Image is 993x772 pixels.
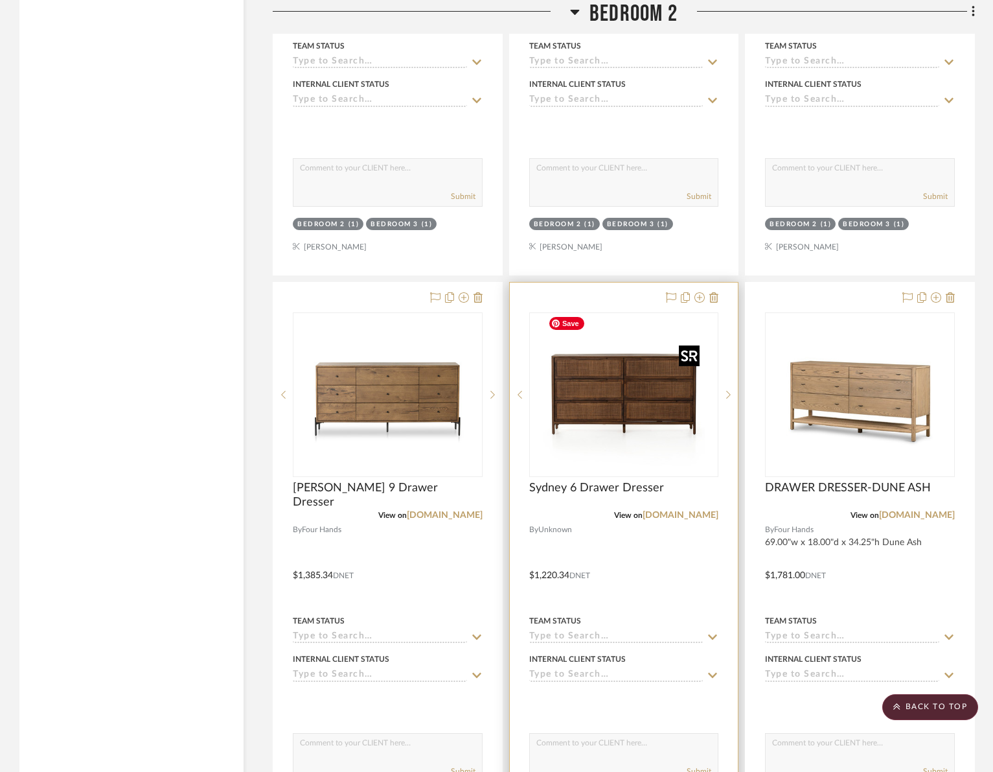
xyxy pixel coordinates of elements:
[529,56,703,69] input: Type to Search…
[407,511,483,520] a: [DOMAIN_NAME]
[529,95,703,107] input: Type to Search…
[293,56,467,69] input: Type to Search…
[923,191,948,202] button: Submit
[538,524,572,536] span: Unknown
[348,220,360,229] div: (1)
[529,78,626,90] div: Internal Client Status
[894,220,905,229] div: (1)
[422,220,433,229] div: (1)
[297,220,345,229] div: Bedroom 2
[765,56,939,69] input: Type to Search…
[293,631,467,644] input: Type to Search…
[306,314,468,476] img: Eaton 9 Drawer Dresser
[882,694,978,720] scroll-to-top-button: BACK TO TOP
[530,313,718,476] div: 0
[821,220,832,229] div: (1)
[843,220,891,229] div: Bedroom 3
[770,220,817,229] div: Bedroom 2
[549,317,584,330] span: Save
[765,481,931,495] span: DRAWER DRESSER-DUNE ASH
[371,220,418,229] div: Bedroom 3
[293,95,467,107] input: Type to Search…
[765,615,817,627] div: Team Status
[293,670,467,682] input: Type to Search…
[543,314,705,476] img: Sydney 6 Drawer Dresser
[529,615,581,627] div: Team Status
[293,653,389,665] div: Internal Client Status
[765,95,939,107] input: Type to Search…
[779,314,941,476] img: DRAWER DRESSER-DUNE ASH
[687,191,711,202] button: Submit
[534,220,582,229] div: Bedroom 2
[529,481,664,495] span: Sydney 6 Drawer Dresser
[293,615,345,627] div: Team Status
[378,511,407,519] span: View on
[614,511,643,519] span: View on
[293,40,345,52] div: Team Status
[293,524,302,536] span: By
[765,631,939,644] input: Type to Search…
[774,524,814,536] span: Four Hands
[302,524,341,536] span: Four Hands
[293,481,483,509] span: [PERSON_NAME] 9 Drawer Dresser
[584,220,595,229] div: (1)
[765,78,862,90] div: Internal Client Status
[529,670,703,682] input: Type to Search…
[607,220,655,229] div: Bedroom 3
[765,40,817,52] div: Team Status
[293,78,389,90] div: Internal Client Status
[529,631,703,644] input: Type to Search…
[765,524,774,536] span: By
[529,653,626,665] div: Internal Client Status
[643,511,718,520] a: [DOMAIN_NAME]
[765,653,862,665] div: Internal Client Status
[529,40,581,52] div: Team Status
[529,524,538,536] span: By
[879,511,955,520] a: [DOMAIN_NAME]
[765,670,939,682] input: Type to Search…
[451,191,475,202] button: Submit
[657,220,668,229] div: (1)
[850,511,879,519] span: View on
